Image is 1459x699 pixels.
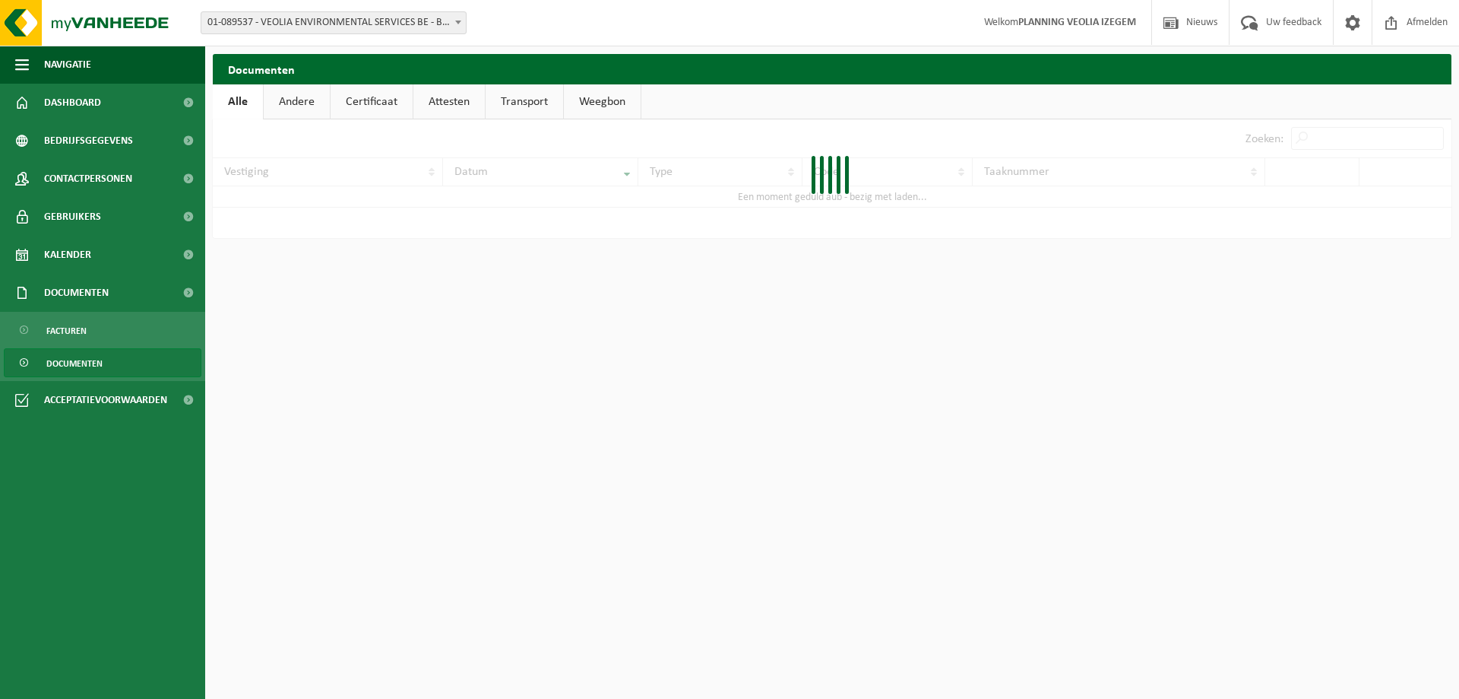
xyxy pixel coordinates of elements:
[44,274,109,312] span: Documenten
[4,316,201,345] a: Facturen
[44,122,133,160] span: Bedrijfsgegevens
[564,84,641,119] a: Weegbon
[213,84,263,119] a: Alle
[201,12,466,33] span: 01-089537 - VEOLIA ENVIRONMENTAL SERVICES BE - BEERSE
[413,84,485,119] a: Attesten
[331,84,413,119] a: Certificaat
[264,84,330,119] a: Andere
[44,46,91,84] span: Navigatie
[46,349,103,378] span: Documenten
[46,316,87,345] span: Facturen
[44,84,101,122] span: Dashboard
[44,236,91,274] span: Kalender
[44,381,167,419] span: Acceptatievoorwaarden
[201,11,467,34] span: 01-089537 - VEOLIA ENVIRONMENTAL SERVICES BE - BEERSE
[44,198,101,236] span: Gebruikers
[486,84,563,119] a: Transport
[4,348,201,377] a: Documenten
[213,54,1451,84] h2: Documenten
[44,160,132,198] span: Contactpersonen
[1018,17,1136,28] strong: PLANNING VEOLIA IZEGEM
